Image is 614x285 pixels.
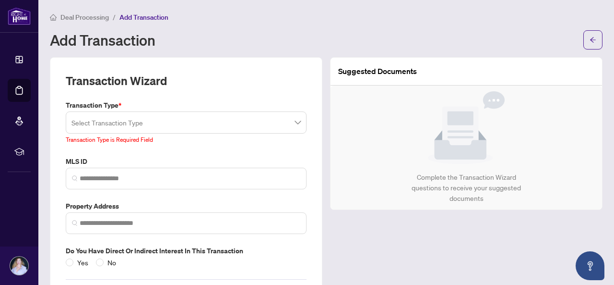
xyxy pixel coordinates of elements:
[119,13,168,22] span: Add Transaction
[66,136,153,143] span: Transaction Type is Required Field
[50,14,57,21] span: home
[576,251,604,280] button: Open asap
[401,172,531,204] div: Complete the Transaction Wizard questions to receive your suggested documents
[66,100,307,111] label: Transaction Type
[113,12,116,23] li: /
[590,37,596,43] span: arrow-left
[428,91,505,164] img: Null State Icon
[60,13,109,22] span: Deal Processing
[8,7,31,25] img: logo
[66,156,307,167] label: MLS ID
[72,220,78,226] img: search_icon
[73,257,92,268] span: Yes
[104,257,120,268] span: No
[72,175,78,181] img: search_icon
[66,73,167,88] h2: Transaction Wizard
[10,257,28,275] img: Profile Icon
[66,201,307,211] label: Property Address
[338,65,417,77] article: Suggested Documents
[66,246,307,256] label: Do you have direct or indirect interest in this transaction
[50,32,155,48] h1: Add Transaction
